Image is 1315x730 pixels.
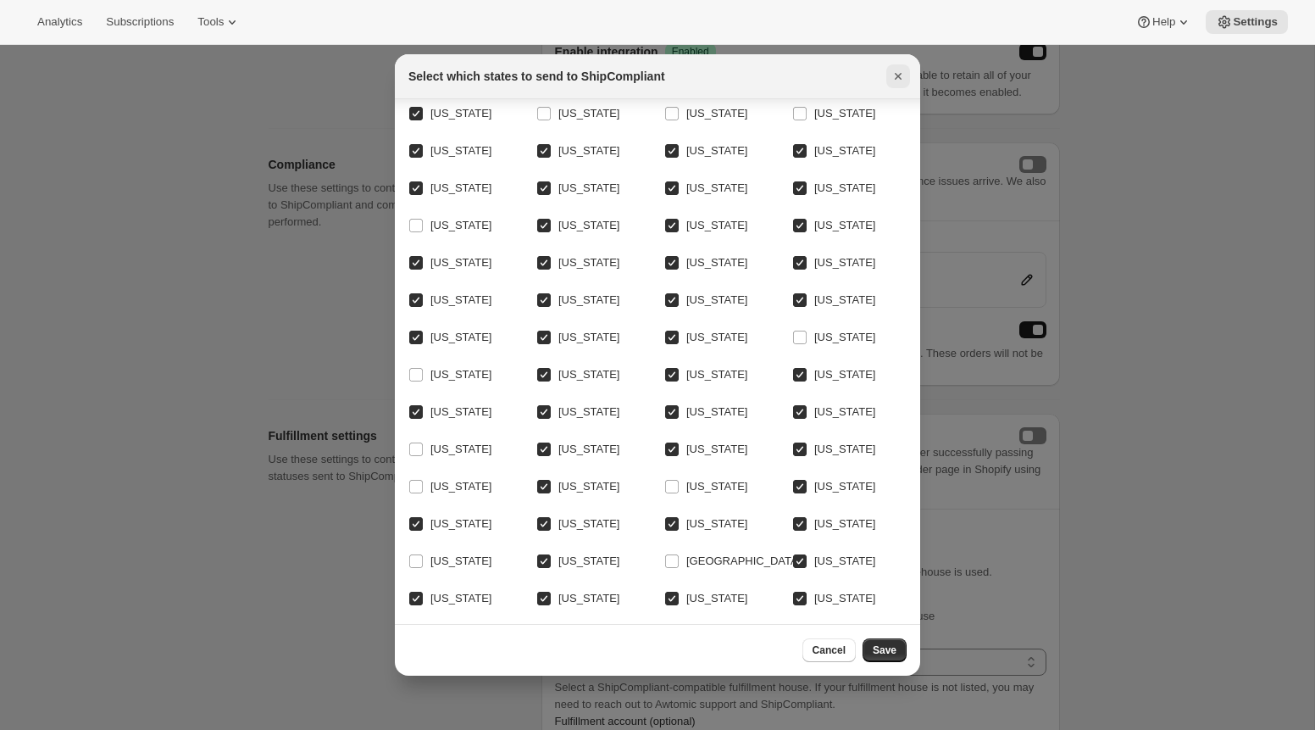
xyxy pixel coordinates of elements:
span: [US_STATE] [430,181,491,194]
span: [US_STATE] [430,443,491,455]
button: Subscriptions [96,10,184,34]
span: [US_STATE] [558,443,619,455]
span: [US_STATE] [686,443,747,455]
span: [US_STATE] [558,107,619,120]
span: [US_STATE] [686,368,747,381]
span: [US_STATE] [814,144,875,157]
span: [US_STATE] [558,293,619,306]
button: Cancel [802,638,856,662]
span: [US_STATE] [686,293,747,306]
span: [US_STATE] [686,405,747,418]
button: Tools [187,10,251,34]
span: [US_STATE] [558,256,619,269]
span: [US_STATE] [814,592,875,605]
span: [US_STATE] [558,592,619,605]
span: [US_STATE] [558,144,619,157]
span: [US_STATE] [814,554,875,567]
span: [US_STATE] [814,517,875,530]
span: [US_STATE] [430,592,491,605]
span: [US_STATE] [558,368,619,381]
span: [US_STATE] [430,293,491,306]
span: [US_STATE] [686,181,747,194]
span: Help [1152,15,1175,29]
span: [US_STATE] [558,554,619,567]
span: [US_STATE] [686,144,747,157]
span: [US_STATE] [814,443,875,455]
span: Analytics [37,15,82,29]
span: [US_STATE] [686,592,747,605]
h2: Select which states to send to ShipCompliant [408,68,665,85]
span: [US_STATE] [558,181,619,194]
button: Help [1125,10,1202,34]
span: Settings [1233,15,1278,29]
span: [US_STATE] [686,219,747,231]
span: [US_STATE] [430,368,491,381]
span: [US_STATE] [686,331,747,343]
span: [US_STATE] [814,331,875,343]
span: [US_STATE] [686,480,747,493]
span: [US_STATE] [558,517,619,530]
span: [US_STATE] [558,405,619,418]
span: [US_STATE] [814,181,875,194]
span: [US_STATE] [814,107,875,120]
button: Analytics [27,10,92,34]
span: [US_STATE] [814,256,875,269]
span: [GEOGRAPHIC_DATA] [686,554,801,567]
span: [US_STATE] [558,331,619,343]
span: [US_STATE] [686,517,747,530]
span: Subscriptions [106,15,174,29]
span: [US_STATE] [430,480,491,493]
span: [US_STATE] [814,405,875,418]
span: [US_STATE] [814,219,875,231]
span: [US_STATE] [430,107,491,120]
span: [US_STATE] [814,368,875,381]
span: Tools [197,15,224,29]
span: [US_STATE] [686,107,747,120]
span: [US_STATE] [430,219,491,231]
span: [US_STATE] [814,480,875,493]
span: [US_STATE] [430,144,491,157]
span: [US_STATE] [430,256,491,269]
span: [US_STATE] [814,293,875,306]
span: Save [873,644,896,657]
span: [US_STATE] [430,554,491,567]
span: [US_STATE] [430,517,491,530]
span: [US_STATE] [686,256,747,269]
span: [US_STATE] [558,480,619,493]
span: [US_STATE] [430,331,491,343]
span: [US_STATE] [558,219,619,231]
span: Cancel [813,644,846,657]
button: Save [863,638,907,662]
span: [US_STATE] [430,405,491,418]
button: Close [886,64,910,88]
button: Settings [1206,10,1288,34]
